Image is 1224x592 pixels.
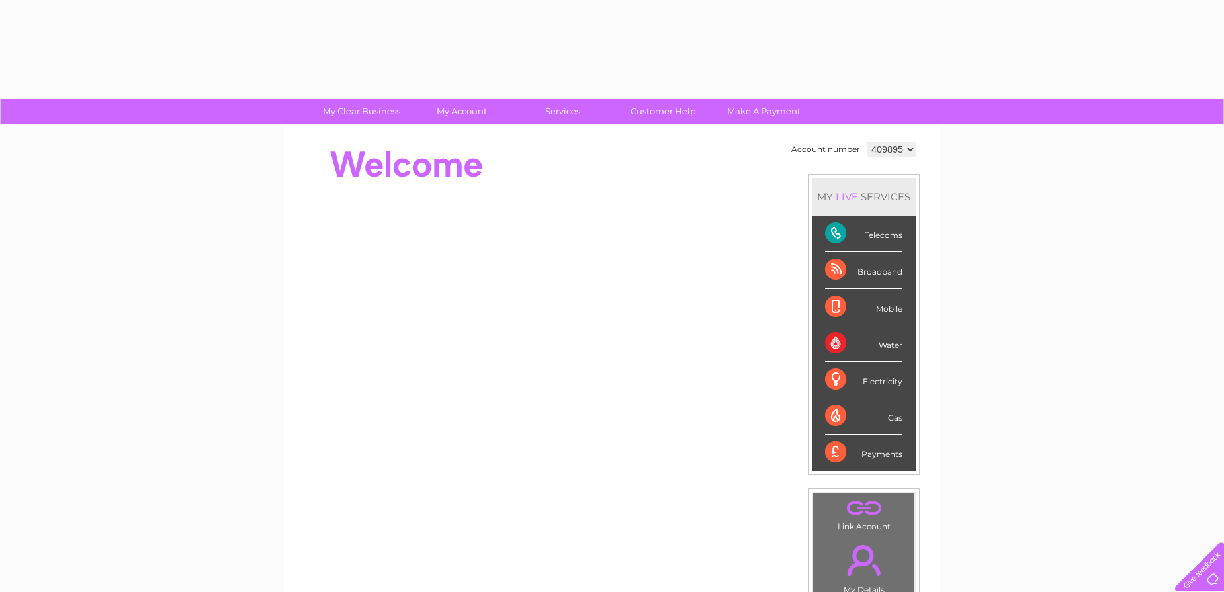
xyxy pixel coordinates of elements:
a: Make A Payment [709,99,818,124]
a: My Account [408,99,517,124]
div: Gas [825,398,902,435]
a: . [816,537,911,583]
div: MY SERVICES [812,178,916,216]
a: My Clear Business [307,99,416,124]
td: Link Account [812,493,915,534]
div: Broadband [825,252,902,288]
div: Telecoms [825,216,902,252]
a: Customer Help [609,99,718,124]
div: Water [825,325,902,362]
div: Mobile [825,289,902,325]
div: LIVE [833,190,861,203]
div: Payments [825,435,902,470]
div: Electricity [825,362,902,398]
a: . [816,497,911,520]
a: Services [508,99,617,124]
td: Account number [788,138,863,161]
